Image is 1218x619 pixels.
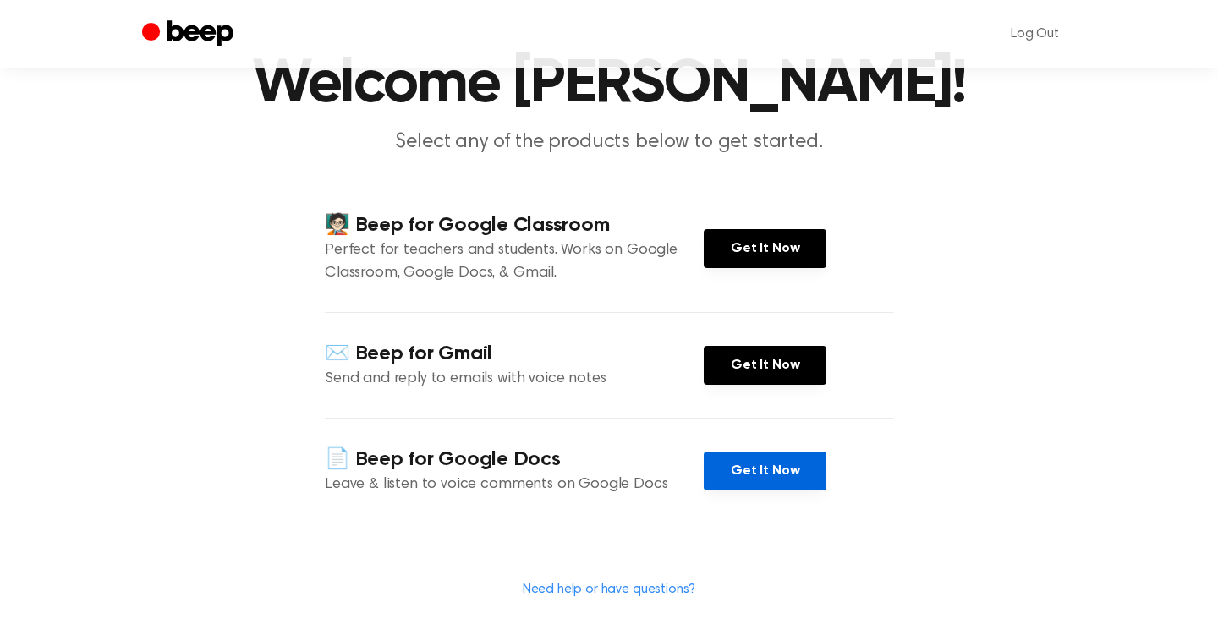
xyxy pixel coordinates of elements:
[325,446,704,474] h4: 📄 Beep for Google Docs
[325,340,704,368] h4: ✉️ Beep for Gmail
[704,452,826,490] a: Get It Now
[176,54,1042,115] h1: Welcome [PERSON_NAME]!
[523,583,696,596] a: Need help or have questions?
[325,474,704,496] p: Leave & listen to voice comments on Google Docs
[325,239,704,285] p: Perfect for teachers and students. Works on Google Classroom, Google Docs, & Gmail.
[325,368,704,391] p: Send and reply to emails with voice notes
[284,129,934,156] p: Select any of the products below to get started.
[994,14,1076,54] a: Log Out
[325,211,704,239] h4: 🧑🏻‍🏫 Beep for Google Classroom
[142,18,238,51] a: Beep
[704,346,826,385] a: Get It Now
[704,229,826,268] a: Get It Now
